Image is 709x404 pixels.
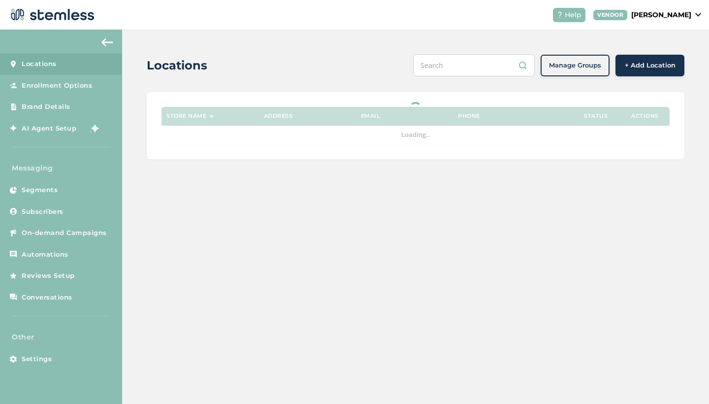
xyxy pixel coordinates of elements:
[549,61,601,70] span: Manage Groups
[22,124,76,134] span: AI Agent Setup
[22,185,58,195] span: Segments
[631,10,691,20] p: [PERSON_NAME]
[22,250,68,260] span: Automations
[541,55,610,76] button: Manage Groups
[22,271,75,281] span: Reviews Setup
[84,118,103,138] img: glitter-stars-b7820f95.gif
[147,57,207,74] h2: Locations
[615,55,684,76] button: + Add Location
[22,207,64,217] span: Subscribers
[557,12,563,18] img: icon-help-white-03924b79.svg
[22,81,92,91] span: Enrollment Options
[8,5,95,25] img: logo-dark-0685b13c.svg
[593,10,627,20] div: VENDOR
[22,293,72,303] span: Conversations
[22,102,70,112] span: Brand Details
[101,38,113,46] img: icon-arrow-back-accent-c549486e.svg
[22,59,57,69] span: Locations
[413,54,535,76] input: Search
[565,10,581,20] span: Help
[625,61,676,70] span: + Add Location
[22,228,107,238] span: On-demand Campaigns
[695,13,701,17] img: icon_down-arrow-small-66adaf34.svg
[22,354,52,364] span: Settings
